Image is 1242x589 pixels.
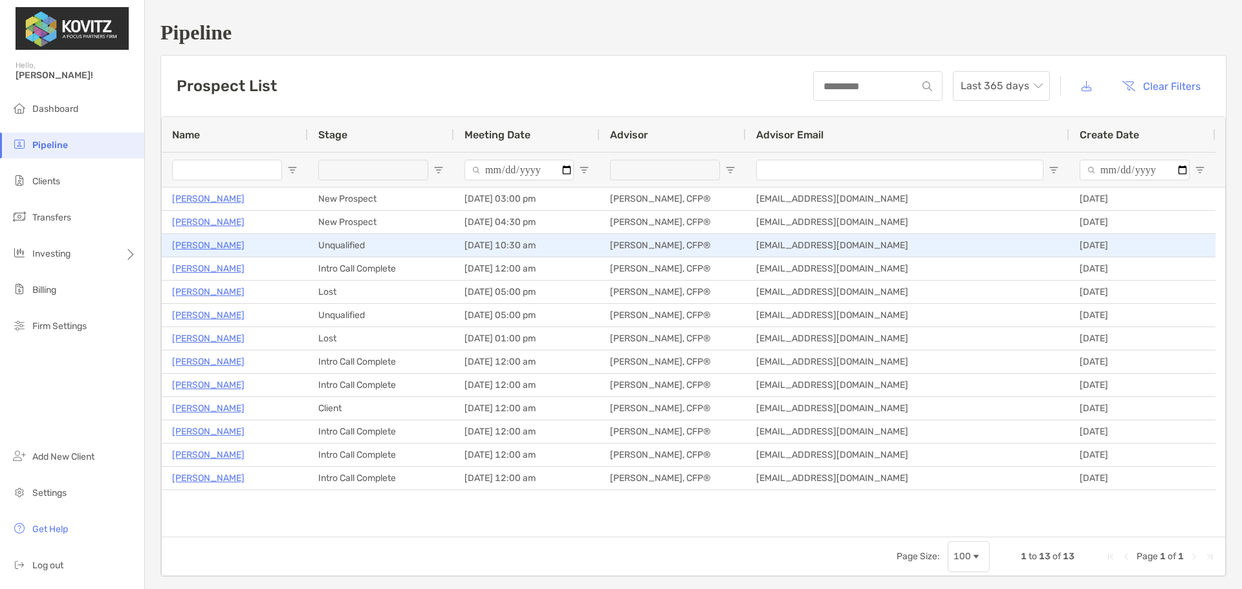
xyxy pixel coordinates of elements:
button: Open Filter Menu [1049,165,1059,175]
div: [DATE] 10:30 am [454,234,600,257]
div: [DATE] [1069,350,1215,373]
span: Advisor Email [756,129,823,141]
a: [PERSON_NAME] [172,423,245,440]
img: firm-settings icon [12,317,27,333]
img: input icon [922,81,932,91]
div: [DATE] 12:00 am [454,420,600,443]
div: [EMAIL_ADDRESS][DOMAIN_NAME] [746,187,1069,210]
a: [PERSON_NAME] [172,400,245,416]
div: [PERSON_NAME], CFP® [600,420,746,443]
button: Open Filter Menu [433,165,444,175]
span: Log out [32,560,63,571]
div: Lost [308,327,454,350]
a: [PERSON_NAME] [172,377,245,393]
div: [DATE] [1069,374,1215,396]
div: [DATE] [1069,281,1215,303]
span: Name [172,129,200,141]
h3: Prospect List [177,77,277,95]
a: [PERSON_NAME] [172,284,245,300]
div: Intro Call Complete [308,350,454,373]
span: 1 [1021,551,1027,562]
span: Clients [32,176,60,187]
div: Intro Call Complete [308,467,454,489]
img: dashboard icon [12,100,27,116]
div: [DATE] [1069,420,1215,443]
div: [EMAIL_ADDRESS][DOMAIN_NAME] [746,350,1069,373]
p: [PERSON_NAME] [172,447,245,463]
span: Firm Settings [32,321,87,332]
button: Open Filter Menu [725,165,735,175]
div: Intro Call Complete [308,420,454,443]
div: Unqualified [308,304,454,327]
div: [DATE] 05:00 pm [454,304,600,327]
span: Settings [32,487,67,498]
div: [DATE] 12:00 am [454,350,600,373]
span: 13 [1063,551,1074,562]
img: get-help icon [12,520,27,536]
p: [PERSON_NAME] [172,191,245,207]
div: [EMAIL_ADDRESS][DOMAIN_NAME] [746,281,1069,303]
div: [PERSON_NAME], CFP® [600,397,746,420]
span: Get Help [32,524,68,535]
div: Last Page [1204,552,1215,562]
img: settings icon [12,484,27,500]
div: [DATE] 12:00 am [454,257,600,280]
div: [DATE] [1069,467,1215,489]
div: Intro Call Complete [308,257,454,280]
img: billing icon [12,281,27,297]
div: [DATE] 04:30 pm [454,211,600,233]
div: First Page [1106,552,1116,562]
div: [DATE] [1069,234,1215,257]
div: [EMAIL_ADDRESS][DOMAIN_NAME] [746,467,1069,489]
div: [EMAIL_ADDRESS][DOMAIN_NAME] [746,397,1069,420]
div: [DATE] [1069,397,1215,420]
div: [DATE] [1069,211,1215,233]
input: Advisor Email Filter Input [756,160,1043,180]
span: of [1052,551,1061,562]
span: Stage [318,129,347,141]
img: Zoe Logo [16,5,129,52]
a: [PERSON_NAME] [172,214,245,230]
button: Clear Filters [1112,72,1210,100]
span: Meeting Date [464,129,530,141]
button: Open Filter Menu [1195,165,1205,175]
a: [PERSON_NAME] [172,237,245,253]
div: Previous Page [1121,552,1131,562]
img: transfers icon [12,209,27,224]
a: [PERSON_NAME] [172,261,245,277]
a: [PERSON_NAME] [172,307,245,323]
a: [PERSON_NAME] [172,470,245,486]
div: [DATE] [1069,327,1215,350]
div: Page Size [948,541,990,572]
a: [PERSON_NAME] [172,354,245,370]
div: [DATE] [1069,304,1215,327]
div: [EMAIL_ADDRESS][DOMAIN_NAME] [746,234,1069,257]
span: Page [1137,551,1158,562]
div: [EMAIL_ADDRESS][DOMAIN_NAME] [746,304,1069,327]
div: [PERSON_NAME], CFP® [600,374,746,396]
div: Page Size: [897,551,940,562]
img: logout icon [12,557,27,572]
div: Lost [308,281,454,303]
div: [DATE] [1069,257,1215,280]
div: [DATE] 05:00 pm [454,281,600,303]
button: Open Filter Menu [579,165,589,175]
div: [PERSON_NAME], CFP® [600,257,746,280]
div: [PERSON_NAME], CFP® [600,281,746,303]
span: to [1029,551,1037,562]
div: [PERSON_NAME], CFP® [600,304,746,327]
span: 1 [1160,551,1166,562]
span: 13 [1039,551,1051,562]
div: [DATE] 12:00 am [454,397,600,420]
a: [PERSON_NAME] [172,330,245,347]
div: [DATE] 12:00 am [454,374,600,396]
div: [DATE] [1069,187,1215,210]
